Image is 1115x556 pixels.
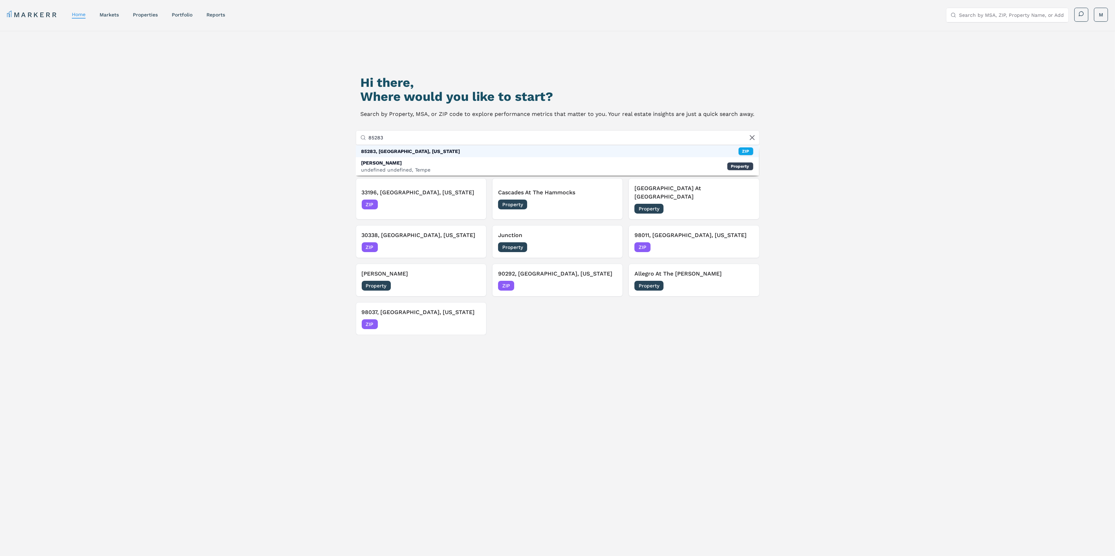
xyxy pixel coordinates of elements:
span: ZIP [362,242,378,252]
div: ZIP [739,147,753,155]
span: Property [634,281,664,291]
h3: [PERSON_NAME] [362,270,481,278]
h3: Cascades At The Hammocks [498,188,617,197]
button: Cascades At The HammocksProperty[DATE] [492,178,623,220]
input: Search by MSA, ZIP, Property Name, or Address [369,131,755,145]
h3: 33196, [GEOGRAPHIC_DATA], [US_STATE] [362,188,481,197]
div: Suggestions [356,145,759,175]
span: [DATE] [738,244,754,251]
span: [DATE] [465,282,481,289]
h3: Junction [498,231,617,239]
h3: 90292, [GEOGRAPHIC_DATA], [US_STATE] [498,270,617,278]
span: [DATE] [601,282,617,289]
span: ZIP [362,200,378,209]
button: 33196, [GEOGRAPHIC_DATA], [US_STATE]ZIP[DATE] [356,178,487,220]
span: [DATE] [465,201,481,208]
span: ZIP [498,281,514,291]
input: Search by MSA, ZIP, Property Name, or Address [959,8,1064,22]
h3: [GEOGRAPHIC_DATA] At [GEOGRAPHIC_DATA] [634,184,753,201]
a: properties [133,12,158,18]
a: Portfolio [172,12,192,18]
span: [DATE] [465,321,481,328]
span: M [1099,11,1103,18]
span: ZIP [362,319,378,329]
span: [DATE] [738,205,754,212]
span: [DATE] [465,244,481,251]
button: Allegro At The [PERSON_NAME]Property[DATE] [628,264,759,297]
button: 98011, [GEOGRAPHIC_DATA], [US_STATE]ZIP[DATE] [628,225,759,258]
div: undefined undefined, Tempe [361,166,431,173]
h3: 30338, [GEOGRAPHIC_DATA], [US_STATE] [362,231,481,239]
h3: Allegro At The [PERSON_NAME] [634,270,753,278]
span: Property [498,200,527,209]
div: ZIP: 85283, Guadalupe, Arizona [356,145,759,157]
span: Property [634,204,664,214]
button: [PERSON_NAME]Property[DATE] [356,264,487,297]
a: markets [100,12,119,18]
a: reports [206,12,225,18]
h1: Hi there, [361,76,755,90]
a: home [72,12,86,17]
p: Search by Property, MSA, or ZIP code to explore performance metrics that matter to you. Your real... [361,109,755,119]
button: JunctionProperty[DATE] [492,225,623,258]
span: Property [498,242,527,252]
button: M [1094,8,1108,22]
span: [DATE] [601,244,617,251]
div: Property: Alexan Tempe [356,157,759,175]
div: 85283, [GEOGRAPHIC_DATA], [US_STATE] [361,148,460,155]
span: [DATE] [601,201,617,208]
span: [DATE] [738,282,754,289]
button: [GEOGRAPHIC_DATA] At [GEOGRAPHIC_DATA]Property[DATE] [628,178,759,220]
div: Property [727,162,753,170]
h3: 98037, [GEOGRAPHIC_DATA], [US_STATE] [362,308,481,317]
button: 90292, [GEOGRAPHIC_DATA], [US_STATE]ZIP[DATE] [492,264,623,297]
button: 98037, [GEOGRAPHIC_DATA], [US_STATE]ZIP[DATE] [356,302,487,335]
div: [PERSON_NAME] [361,159,431,166]
button: 30338, [GEOGRAPHIC_DATA], [US_STATE]ZIP[DATE] [356,225,487,258]
span: Property [362,281,391,291]
h3: 98011, [GEOGRAPHIC_DATA], [US_STATE] [634,231,753,239]
h2: Where would you like to start? [361,90,755,104]
span: ZIP [634,242,651,252]
a: MARKERR [7,10,58,20]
